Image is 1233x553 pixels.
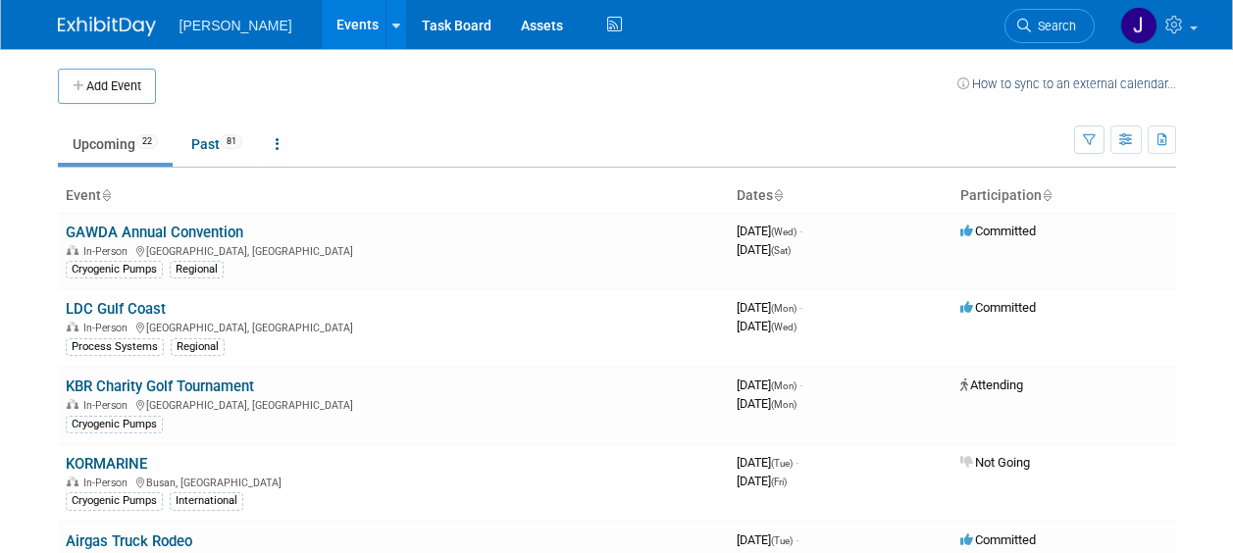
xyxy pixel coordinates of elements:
[67,322,78,331] img: In-Person Event
[773,187,783,203] a: Sort by Start Date
[737,455,798,470] span: [DATE]
[960,224,1036,238] span: Committed
[66,377,254,395] a: KBR Charity Golf Tournament
[66,492,163,510] div: Cryogenic Pumps
[737,224,802,238] span: [DATE]
[170,261,224,278] div: Regional
[66,455,147,473] a: KORMARINE
[66,474,721,489] div: Busan, [GEOGRAPHIC_DATA]
[58,126,173,163] a: Upcoming22
[960,300,1036,315] span: Committed
[771,245,791,256] span: (Sat)
[136,134,158,149] span: 22
[58,17,156,36] img: ExhibitDay
[1120,7,1157,44] img: Jennifer Cheatham
[729,179,952,213] th: Dates
[66,396,721,412] div: [GEOGRAPHIC_DATA], [GEOGRAPHIC_DATA]
[799,377,802,392] span: -
[101,187,111,203] a: Sort by Event Name
[771,399,796,410] span: (Mon)
[66,532,192,550] a: Airgas Truck Rodeo
[737,532,798,547] span: [DATE]
[737,242,791,257] span: [DATE]
[1042,187,1052,203] a: Sort by Participation Type
[1031,19,1076,33] span: Search
[796,455,798,470] span: -
[177,126,257,163] a: Past81
[67,399,78,409] img: In-Person Event
[180,18,292,33] span: [PERSON_NAME]
[66,224,243,241] a: GAWDA Annual Convention
[960,532,1036,547] span: Committed
[957,76,1176,91] a: How to sync to an external calendar...
[952,179,1176,213] th: Participation
[58,179,729,213] th: Event
[83,322,133,334] span: In-Person
[67,477,78,486] img: In-Person Event
[66,242,721,258] div: [GEOGRAPHIC_DATA], [GEOGRAPHIC_DATA]
[66,338,164,356] div: Process Systems
[771,226,796,237] span: (Wed)
[66,416,163,433] div: Cryogenic Pumps
[799,224,802,238] span: -
[66,300,166,318] a: LDC Gulf Coast
[960,377,1023,392] span: Attending
[737,300,802,315] span: [DATE]
[960,455,1030,470] span: Not Going
[771,380,796,391] span: (Mon)
[771,535,793,546] span: (Tue)
[67,245,78,255] img: In-Person Event
[737,396,796,411] span: [DATE]
[83,477,133,489] span: In-Person
[83,399,133,412] span: In-Person
[221,134,242,149] span: 81
[737,319,796,333] span: [DATE]
[170,492,243,510] div: International
[737,474,787,488] span: [DATE]
[799,300,802,315] span: -
[771,458,793,469] span: (Tue)
[1004,9,1095,43] a: Search
[771,303,796,314] span: (Mon)
[66,261,163,278] div: Cryogenic Pumps
[796,532,798,547] span: -
[171,338,225,356] div: Regional
[58,69,156,104] button: Add Event
[771,322,796,332] span: (Wed)
[771,477,787,487] span: (Fri)
[66,319,721,334] div: [GEOGRAPHIC_DATA], [GEOGRAPHIC_DATA]
[83,245,133,258] span: In-Person
[737,377,802,392] span: [DATE]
